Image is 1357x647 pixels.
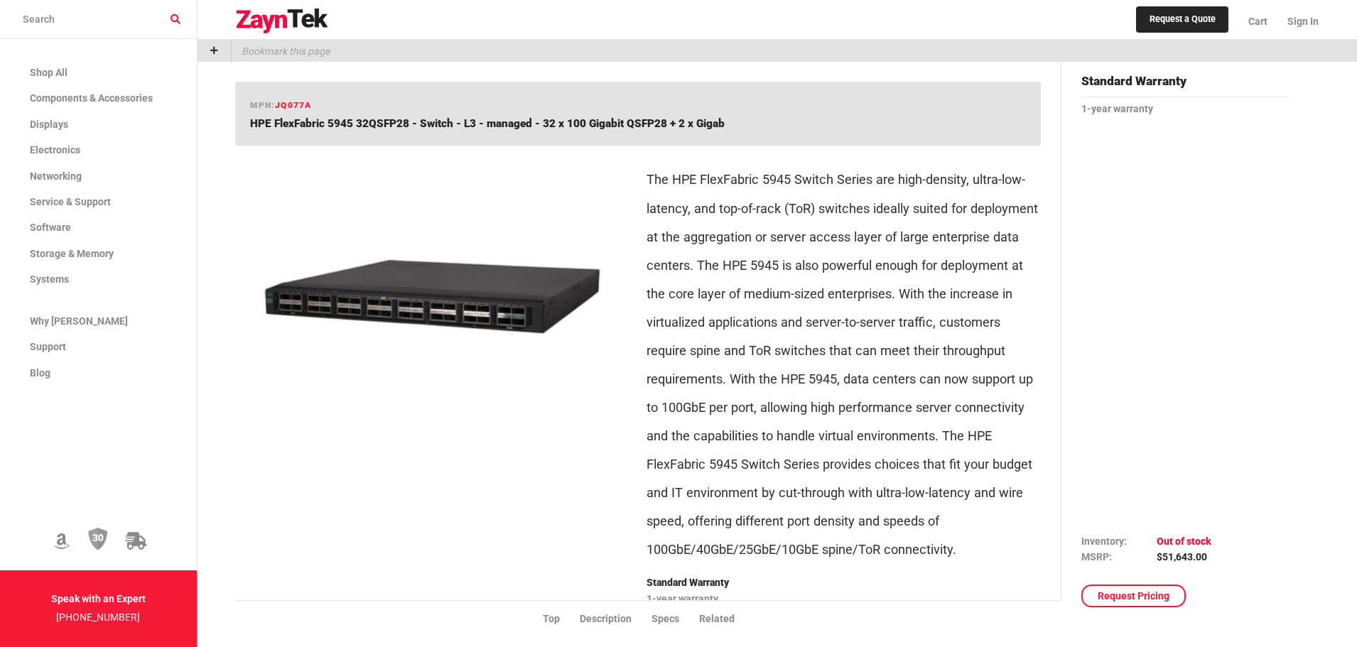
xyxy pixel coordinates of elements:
[88,527,108,551] img: 30 Day Return Policy
[30,341,66,352] span: Support
[51,593,146,604] strong: Speak with an Expert
[1081,72,1290,97] h4: Standard Warranty
[235,9,329,34] img: logo
[30,92,153,104] span: Components & Accessories
[30,196,111,207] span: Service & Support
[232,40,330,62] p: Bookmark this page
[30,67,67,78] span: Shop All
[30,170,82,182] span: Networking
[247,157,618,436] img: JQ077A -- HPE FlexFabric 5945 32QSFP28 - Switch - L3 - managed - 32 x 100 Gigabit QSFP28 + 2 x Gigab
[1157,549,1211,565] td: $51,643.00
[652,611,699,627] li: Specs
[1248,16,1267,27] span: Cart
[30,273,69,285] span: Systems
[1081,585,1186,607] a: Request Pricing
[543,611,580,627] li: Top
[30,119,68,130] span: Displays
[30,144,80,156] span: Electronics
[1238,4,1277,39] a: Cart
[30,248,114,259] span: Storage & Memory
[30,222,71,233] span: Software
[699,611,755,627] li: Related
[1136,6,1229,33] a: Request a Quote
[647,574,1041,592] p: Standard Warranty
[647,165,1041,564] p: The HPE FlexFabric 5945 Switch Series are high-density, ultra-low-latency, and top-of-rack (ToR) ...
[250,99,311,112] h6: mpn:
[1277,4,1319,39] a: Sign In
[1157,535,1211,546] span: Out of stock
[30,367,50,379] span: Blog
[647,590,1041,609] p: 1-year warranty
[1081,100,1290,119] p: 1-year warranty
[580,611,652,627] li: Description
[250,117,725,130] span: HPE FlexFabric 5945 32QSFP28 - Switch - L3 - managed - 32 x 100 Gigabit QSFP28 + 2 x Gigab
[1081,549,1157,565] td: MSRP
[30,315,128,327] span: Why [PERSON_NAME]
[1081,533,1157,548] td: Inventory
[275,100,311,110] span: JQ077A
[56,611,140,623] a: [PHONE_NUMBER]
